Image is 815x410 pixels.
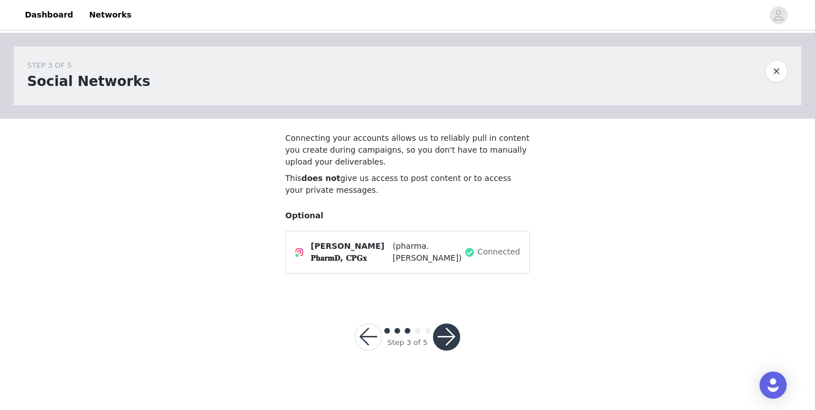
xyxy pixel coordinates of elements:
[27,60,151,71] div: STEP 3 OF 5
[285,211,323,220] span: Optional
[302,174,341,183] b: does not
[285,132,530,168] p: Connecting your accounts allows us to reliably pull in content you create during campaigns, so yo...
[387,337,427,348] div: Step 3 of 5
[393,240,462,264] span: (pharma.[PERSON_NAME])
[760,372,787,399] div: Open Intercom Messenger
[311,240,391,264] span: [PERSON_NAME] 𝐏𝐡𝐚𝐫𝐦𝐃, 𝐂𝐏𝐆𝐱
[285,172,530,196] p: This give us access to post content or to access your private messages.
[82,2,138,28] a: Networks
[478,246,520,258] span: Connected
[295,248,304,257] img: Instagram Icon
[27,71,151,92] h1: Social Networks
[18,2,80,28] a: Dashboard
[773,6,784,24] div: avatar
